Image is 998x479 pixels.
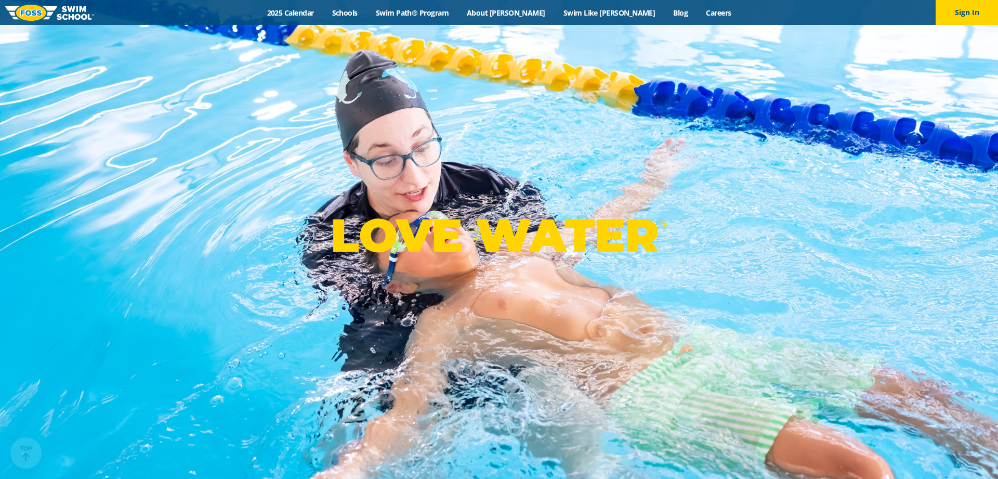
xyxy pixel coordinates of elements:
[697,8,740,18] a: Careers
[366,8,457,18] a: Swim Path® Program
[554,8,664,18] a: Swim Like [PERSON_NAME]
[664,8,697,18] a: Blog
[258,8,323,18] a: 2025 Calendar
[659,218,667,231] sup: ®
[20,445,32,461] div: TOP
[331,208,667,263] p: LOVE WATER
[323,8,366,18] a: Schools
[458,8,555,18] a: About [PERSON_NAME]
[5,5,94,21] img: FOSS Swim School Logo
